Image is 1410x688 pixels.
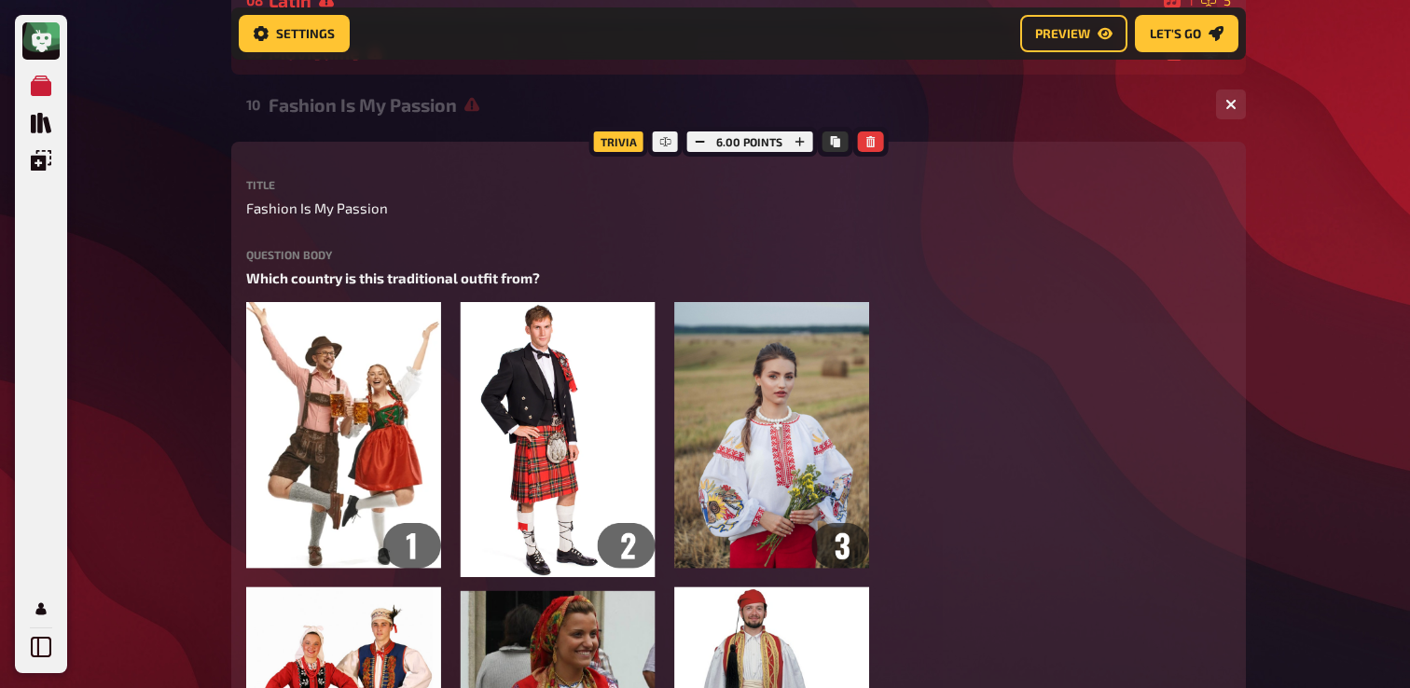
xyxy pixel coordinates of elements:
a: Settings [239,15,350,52]
div: 6.00 points [682,127,817,157]
div: Fashion Is My Passion [269,94,1201,116]
div: Trivia [589,127,648,157]
span: Settings [276,27,335,40]
button: Copy [822,131,848,152]
span: Preview [1035,27,1090,40]
a: My Account [22,590,60,627]
label: Question body [246,249,1231,260]
span: Which country is this traditional outfit from? [246,269,540,286]
a: Preview [1020,15,1127,52]
span: Let's go [1150,27,1201,40]
a: My Quizzes [22,67,60,104]
label: Title [246,179,1231,190]
a: Overlays [22,142,60,179]
a: Let's go [1135,15,1238,52]
div: 10 [246,96,261,113]
a: Quiz Library [22,104,60,142]
span: Fashion Is My Passion [246,198,388,219]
